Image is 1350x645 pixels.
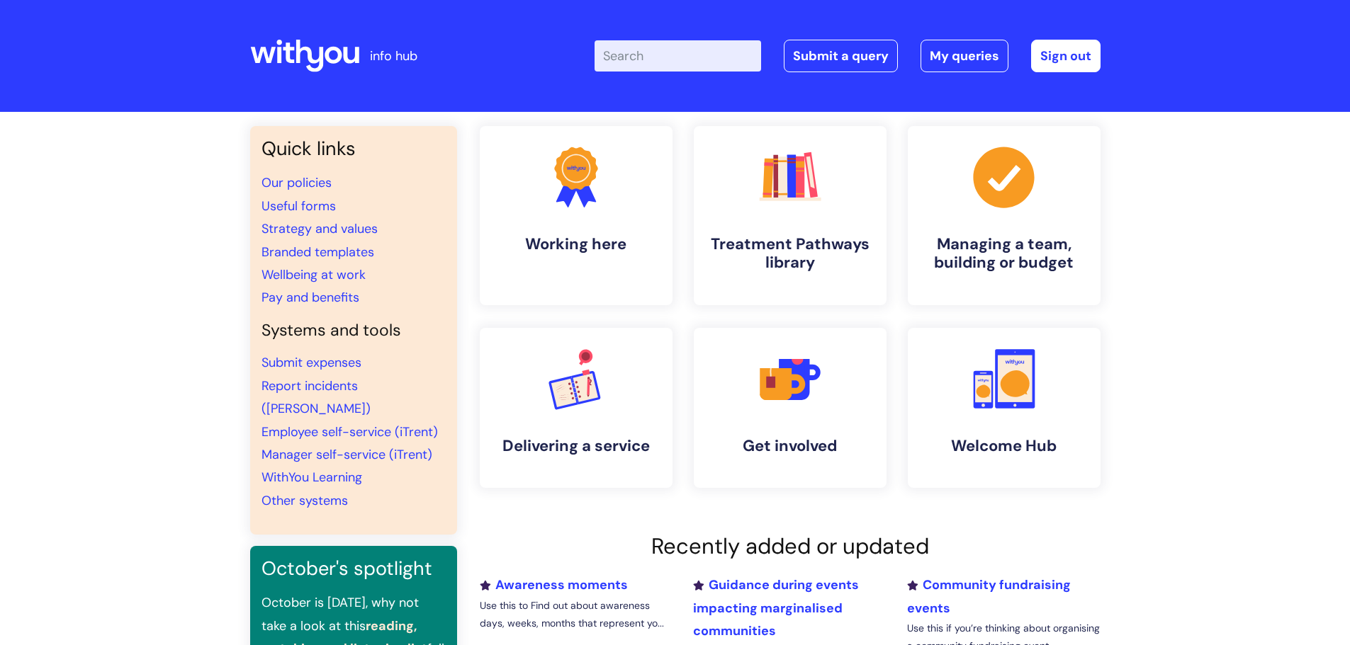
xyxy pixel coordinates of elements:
[261,198,336,215] a: Useful forms
[694,328,887,488] a: Get involved
[480,328,673,488] a: Delivering a service
[919,235,1089,273] h4: Managing a team, building or budget
[261,354,361,371] a: Submit expenses
[480,533,1101,559] h2: Recently added or updated
[907,576,1071,616] a: Community fundraising events
[261,446,432,463] a: Manager self-service (iTrent)
[480,576,628,593] a: Awareness moments
[693,576,859,639] a: Guidance during events impacting marginalised communities
[261,557,446,580] h3: October's spotlight
[908,126,1101,305] a: Managing a team, building or budget
[919,437,1089,455] h4: Welcome Hub
[921,40,1008,72] a: My queries
[261,423,438,440] a: Employee self-service (iTrent)
[705,235,875,273] h4: Treatment Pathways library
[491,235,661,253] h4: Working here
[261,266,366,283] a: Wellbeing at work
[595,40,1101,72] div: | -
[480,126,673,305] a: Working here
[261,492,348,509] a: Other systems
[261,244,374,261] a: Branded templates
[1031,40,1101,72] a: Sign out
[261,469,362,486] a: WithYou Learning
[370,45,417,67] p: info hub
[261,137,446,160] h3: Quick links
[261,377,371,417] a: Report incidents ([PERSON_NAME])
[480,597,673,632] p: Use this to Find out about awareness days, weeks, months that represent yo...
[908,328,1101,488] a: Welcome Hub
[491,437,661,455] h4: Delivering a service
[694,126,887,305] a: Treatment Pathways library
[261,220,378,237] a: Strategy and values
[784,40,898,72] a: Submit a query
[595,40,761,72] input: Search
[261,174,332,191] a: Our policies
[261,289,359,306] a: Pay and benefits
[705,437,875,455] h4: Get involved
[261,321,446,341] h4: Systems and tools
